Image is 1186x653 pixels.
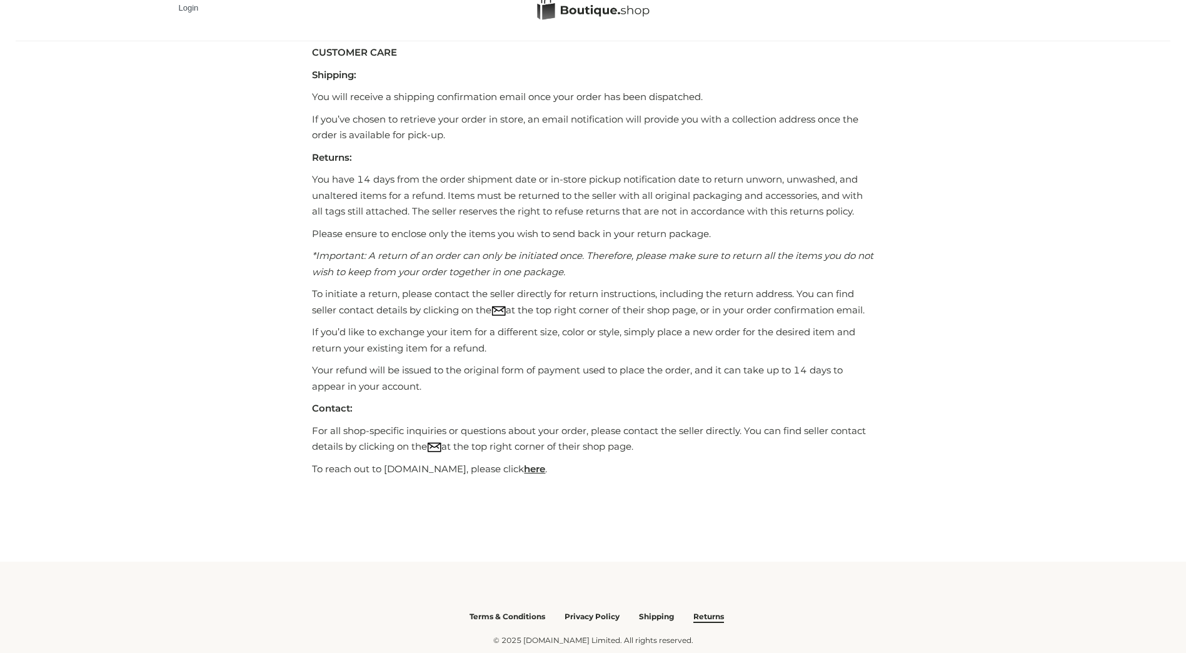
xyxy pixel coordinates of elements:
span: Shipping [639,612,674,621]
a: Privacy Policy [565,609,620,622]
span: Your refund will be issued to the original form of payment used to place the order, and it can ta... [312,364,843,392]
span: To initiate a return, please contact the seller directly for return instructions, including the r... [312,288,865,316]
b: Contact: [312,402,353,414]
span: Privacy Policy [565,612,620,621]
a: Login [179,3,199,13]
img: Email Icon [427,442,441,452]
div: © 2025 [DOMAIN_NAME] Limited. All rights reserved. [179,634,1008,647]
span: Terms & Conditions [470,612,545,621]
b: CUSTOMER CARE [312,46,397,58]
a: here [524,463,545,475]
img: Email Icon [491,306,506,316]
a: Terms & Conditions [470,609,545,622]
span: . [545,463,547,475]
b: Returns: [312,151,352,163]
span: If you’d like to exchange your item for a different size, color or style, simply place a new orde... [312,326,855,354]
a: Returns [693,609,724,622]
span: If you’ve chosen to retrieve your order in store, an email notification will provide you with a c... [312,113,858,141]
span: *Important: A return of an order can only be initiated once. Therefore, please make sure to retur... [312,250,873,278]
b: Shipping: [312,69,356,81]
span: Returns [693,612,724,621]
a: Shipping [639,609,674,622]
span: You will receive a shipping confirmation email once your order has been dispatched. [312,91,703,103]
span: For all shop-specific inquiries or questions about your order, please contact the seller directly... [312,425,866,453]
span: You have 14 days from the order shipment date or in-store pickup notification date to return unwo... [312,173,863,217]
span: Please ensure to enclose only the items you wish to send back in your return package. [312,228,711,240]
span: To reach out to [DOMAIN_NAME], please click [312,463,524,475]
